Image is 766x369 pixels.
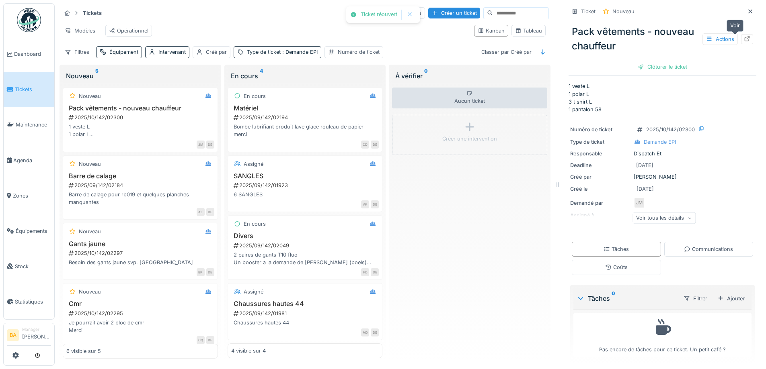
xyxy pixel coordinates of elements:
[13,192,51,200] span: Zones
[197,336,205,344] div: CQ
[4,143,54,178] a: Agenda
[371,141,379,149] div: DE
[515,27,542,35] div: Tableau
[4,213,54,249] a: Équipements
[579,316,746,354] div: Pas encore de tâches pour ce ticket. Un petit café ?
[570,173,755,181] div: [PERSON_NAME]
[66,319,214,334] div: Je pourrait avoir 2 bloc de cmr Merci
[66,104,214,112] h3: Pack vêtements - nouveau chauffeur
[109,27,148,35] div: Opérationnel
[644,138,676,146] div: Demande EPI
[4,249,54,284] a: Stock
[612,294,615,303] sup: 0
[442,135,497,143] div: Créer une intervention
[424,71,428,81] sup: 0
[570,185,630,193] div: Créé le
[22,326,51,332] div: Manager
[231,347,266,355] div: 4 visible sur 4
[633,212,696,224] div: Voir tous les détails
[158,48,186,56] div: Intervenant
[244,220,266,228] div: En cours
[361,268,369,276] div: FD
[244,288,263,296] div: Assigné
[727,20,743,31] div: Voir
[570,138,630,146] div: Type de ticket
[569,82,756,113] p: 1 veste L 1 polar L 3 t shirt L 1 pantalon 58
[197,208,205,216] div: AL
[4,37,54,72] a: Dashboard
[15,263,51,270] span: Stock
[231,71,380,81] div: En cours
[478,27,505,35] div: Kanban
[231,319,379,326] div: Chaussures hautes 44
[206,336,214,344] div: DE
[17,8,41,32] img: Badge_color-CXgf-gQk.svg
[604,245,629,253] div: Tâches
[637,185,654,193] div: [DATE]
[79,288,101,296] div: Nouveau
[233,242,379,249] div: 2025/09/142/02049
[395,71,544,81] div: À vérifier
[570,126,630,133] div: Numéro de ticket
[361,11,397,18] div: Ticket réouvert
[14,50,51,58] span: Dashboard
[79,92,101,100] div: Nouveau
[66,240,214,248] h3: Gants jaune
[109,48,138,56] div: Équipement
[16,227,51,235] span: Équipements
[702,33,738,45] div: Actions
[680,293,711,304] div: Filtrer
[646,126,695,133] div: 2025/10/142/02300
[260,71,263,81] sup: 4
[634,197,645,208] div: JM
[478,46,535,58] div: Classer par Créé par
[66,123,214,138] div: 1 veste L 1 polar L 3 t shirt L 1 pantalon 58
[68,114,214,121] div: 2025/10/142/02300
[684,245,733,253] div: Communications
[231,172,379,180] h3: SANGLES
[95,71,99,81] sup: 5
[233,310,379,317] div: 2025/09/142/01981
[66,172,214,180] h3: Barre de calage
[206,141,214,149] div: DE
[4,72,54,107] a: Tickets
[197,141,205,149] div: JM
[244,160,263,168] div: Assigné
[361,328,369,336] div: MD
[577,294,677,303] div: Tâches
[15,298,51,306] span: Statistiques
[233,114,379,121] div: 2025/09/142/02194
[281,49,318,55] span: : Demande EPI
[15,86,51,93] span: Tickets
[338,48,380,56] div: Numéro de ticket
[581,8,596,15] div: Ticket
[636,161,653,169] div: [DATE]
[7,329,19,341] li: BA
[61,46,93,58] div: Filtres
[231,123,379,138] div: Bombe lubrifiant produit lave glace rouleau de papier merci
[569,21,756,57] div: Pack vêtements - nouveau chauffeur
[612,8,635,15] div: Nouveau
[371,268,379,276] div: DE
[61,25,99,37] div: Modèles
[714,293,748,304] div: Ajouter
[206,268,214,276] div: DE
[13,157,51,164] span: Agenda
[79,160,101,168] div: Nouveau
[66,191,214,206] div: Barre de calage pour rb019 et quelques planches manquantes
[66,300,214,308] h3: Cmr
[231,191,379,198] div: 6 SANGLES
[206,208,214,216] div: DE
[570,161,630,169] div: Deadline
[361,200,369,208] div: VK
[570,199,630,207] div: Demandé par
[66,71,215,81] div: Nouveau
[66,259,214,266] div: Besoin des gants jaune svp. [GEOGRAPHIC_DATA]
[4,178,54,213] a: Zones
[244,92,266,100] div: En cours
[197,268,205,276] div: BK
[206,48,227,56] div: Créé par
[68,249,214,257] div: 2025/10/142/02297
[7,326,51,346] a: BA Manager[PERSON_NAME]
[570,150,630,157] div: Responsable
